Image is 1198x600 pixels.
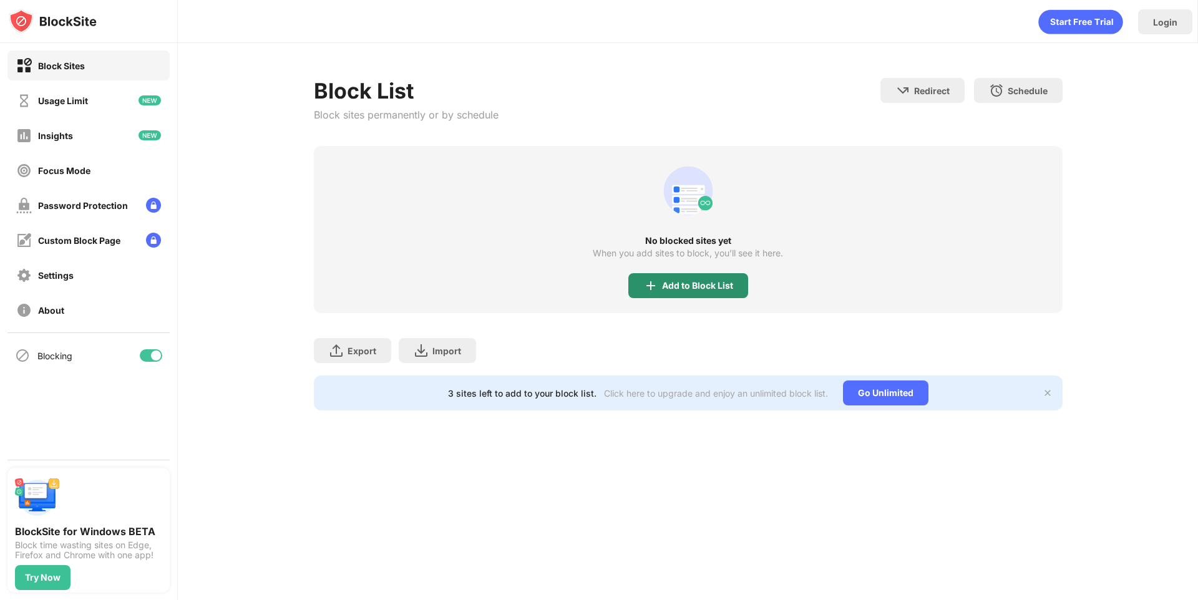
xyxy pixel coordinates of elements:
div: Password Protection [38,200,128,211]
div: Custom Block Page [38,235,120,246]
img: x-button.svg [1043,388,1053,398]
div: Try Now [25,573,61,583]
div: Login [1153,17,1177,27]
img: time-usage-off.svg [16,93,32,109]
div: About [38,305,64,316]
div: Blocking [37,351,72,361]
div: Schedule [1008,85,1048,96]
div: Block List [314,78,499,104]
div: Redirect [914,85,950,96]
div: BlockSite for Windows BETA [15,525,162,538]
div: Export [348,346,376,356]
div: Add to Block List [662,281,733,291]
img: push-desktop.svg [15,475,60,520]
div: 3 sites left to add to your block list. [448,388,597,399]
div: animation [1038,9,1123,34]
div: Block Sites [38,60,85,71]
div: Go Unlimited [843,380,928,405]
div: Block sites permanently or by schedule [314,109,499,121]
div: Usage Limit [38,95,88,106]
div: Focus Mode [38,165,90,176]
img: new-icon.svg [139,95,161,105]
img: customize-block-page-off.svg [16,233,32,248]
div: Settings [38,270,74,281]
img: block-on.svg [16,58,32,74]
div: Import [432,346,461,356]
div: Click here to upgrade and enjoy an unlimited block list. [604,388,828,399]
img: lock-menu.svg [146,198,161,213]
img: insights-off.svg [16,128,32,143]
img: focus-off.svg [16,163,32,178]
div: When you add sites to block, you’ll see it here. [593,248,783,258]
div: animation [658,161,718,221]
img: blocking-icon.svg [15,348,30,363]
img: lock-menu.svg [146,233,161,248]
img: settings-off.svg [16,268,32,283]
img: logo-blocksite.svg [9,9,97,34]
div: No blocked sites yet [314,236,1063,246]
img: new-icon.svg [139,130,161,140]
img: password-protection-off.svg [16,198,32,213]
div: Block time wasting sites on Edge, Firefox and Chrome with one app! [15,540,162,560]
img: about-off.svg [16,302,32,318]
div: Insights [38,130,73,141]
